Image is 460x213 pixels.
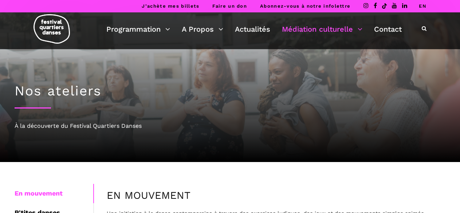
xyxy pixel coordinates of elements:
[282,23,362,35] a: Médiation culturelle
[182,23,223,35] a: A Propos
[374,23,402,35] a: Contact
[260,3,350,9] a: Abonnez-vous à notre infolettre
[106,23,170,35] a: Programmation
[15,184,93,203] div: En mouvement
[15,83,445,99] h1: Nos ateliers
[235,23,270,35] a: Actualités
[34,14,70,44] img: logo-fqd-med
[15,121,445,131] div: À la découverte du Festival Quartiers Danses
[142,3,199,9] a: J’achète mes billets
[212,3,247,9] a: Faire un don
[107,189,433,202] h4: EN MOUVEMENT
[419,3,426,9] a: EN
